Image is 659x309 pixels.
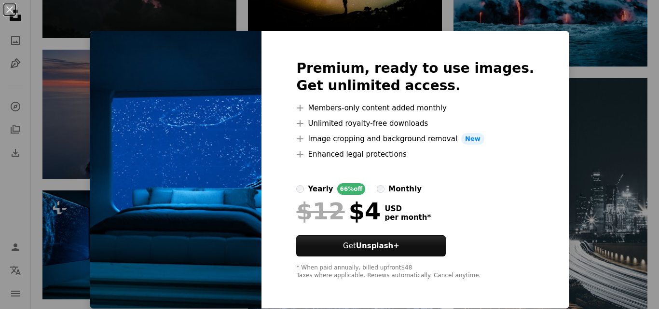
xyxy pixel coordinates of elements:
div: monthly [388,183,422,195]
div: * When paid annually, billed upfront $48 Taxes where applicable. Renews automatically. Cancel any... [296,264,534,280]
div: 66% off [337,183,366,195]
div: $4 [296,199,381,224]
span: USD [384,204,431,213]
h2: Premium, ready to use images. Get unlimited access. [296,60,534,94]
span: per month * [384,213,431,222]
li: Enhanced legal protections [296,148,534,160]
li: Image cropping and background removal [296,133,534,145]
button: GetUnsplash+ [296,235,446,256]
img: premium_photo-1700153918743-26308f82e616 [90,31,261,309]
li: Members-only content added monthly [296,102,534,114]
span: $12 [296,199,344,224]
div: yearly [308,183,333,195]
span: New [461,133,484,145]
input: yearly66%off [296,185,304,193]
strong: Unsplash+ [356,242,399,250]
li: Unlimited royalty-free downloads [296,118,534,129]
input: monthly [377,185,384,193]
